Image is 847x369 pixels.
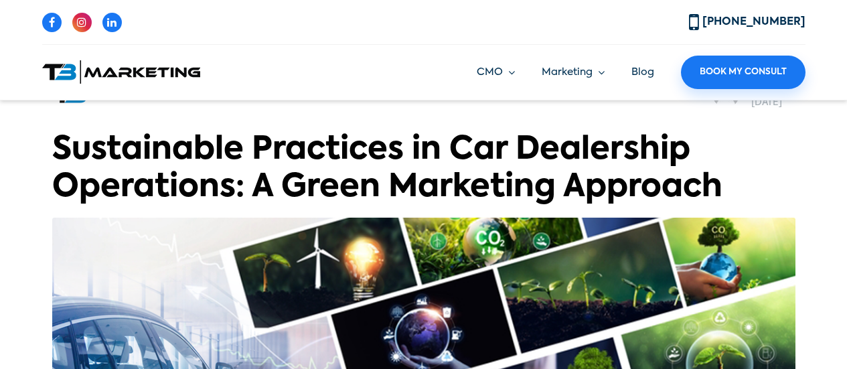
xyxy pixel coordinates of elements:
img: T3 Marketing [42,60,200,84]
a: Marketing [542,65,605,80]
a: [DATE] [751,98,782,107]
a: [PHONE_NUMBER] [689,17,805,27]
a: Blog [631,67,654,77]
a: Book My Consult [681,56,805,89]
a: CMO [477,65,515,80]
h1: Sustainable Practices in Car Dealership Operations: A Green Marketing Approach [52,132,795,208]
